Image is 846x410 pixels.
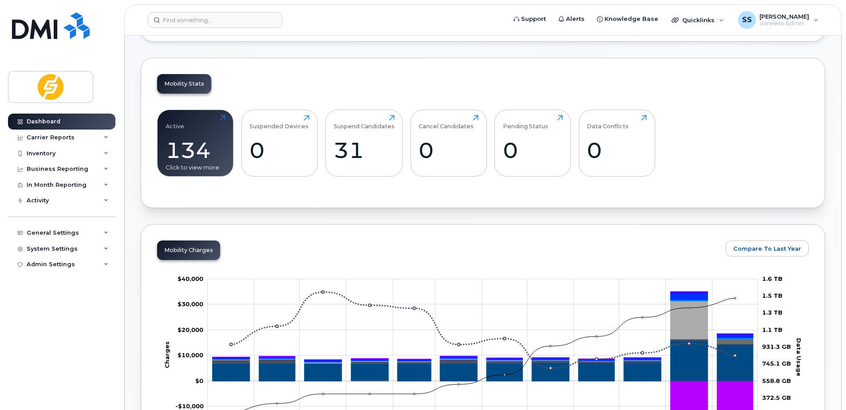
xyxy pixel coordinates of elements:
[178,275,203,282] tspan: $40,000
[163,341,170,368] tspan: Charges
[419,115,478,172] a: Cancel Candidates0
[213,339,753,363] g: Roaming
[419,115,474,130] div: Cancel Candidates
[166,115,184,130] div: Active
[733,244,801,253] span: Compare To Last Year
[249,115,309,172] a: Suspended Devices0
[759,13,809,20] span: [PERSON_NAME]
[762,292,783,299] tspan: 1.5 TB
[213,341,753,381] g: Rate Plan
[726,240,809,256] button: Compare To Last Year
[521,15,546,24] span: Support
[566,15,585,24] span: Alerts
[762,309,783,316] tspan: 1.3 TB
[552,10,591,28] a: Alerts
[503,115,563,172] a: Pending Status0
[195,377,203,384] tspan: $0
[178,351,203,359] g: $0
[334,115,395,130] div: Suspend Candidates
[166,115,225,172] a: Active134Click to view more
[605,15,658,24] span: Knowledge Base
[503,115,548,130] div: Pending Status
[249,137,309,163] div: 0
[682,16,715,24] span: Quicklinks
[166,137,225,163] div: 134
[178,351,203,359] tspan: $10,000
[732,11,825,29] div: Stefan Suba
[762,343,791,350] tspan: 931.3 GB
[591,10,664,28] a: Knowledge Base
[587,115,629,130] div: Data Conflicts
[759,20,809,27] span: Wireless Admin
[503,137,563,163] div: 0
[795,338,803,376] tspan: Data Usage
[334,115,395,172] a: Suspend Candidates31
[507,10,552,28] a: Support
[762,394,791,401] tspan: 372.5 GB
[178,275,203,282] g: $0
[762,275,783,282] tspan: 1.6 TB
[419,137,478,163] div: 0
[762,326,783,333] tspan: 1.1 TB
[665,11,730,29] div: Quicklinks
[587,137,647,163] div: 0
[175,402,204,410] tspan: -$10,000
[762,360,791,367] tspan: 745.1 GB
[178,326,203,333] g: $0
[178,300,203,307] g: $0
[587,115,647,172] a: Data Conflicts0
[175,402,204,410] g: $0
[178,300,203,307] tspan: $30,000
[249,115,308,130] div: Suspended Devices
[166,163,225,172] div: Click to view more
[762,377,791,384] tspan: 558.8 GB
[178,326,203,333] tspan: $20,000
[742,15,752,25] span: SS
[334,137,395,163] div: 31
[148,12,282,28] input: Find something...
